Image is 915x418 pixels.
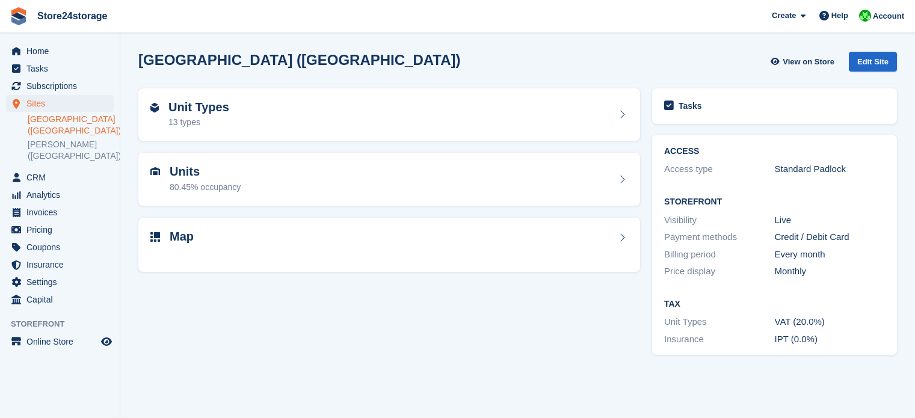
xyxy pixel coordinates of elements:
[150,103,159,112] img: unit-type-icn-2b2737a686de81e16bb02015468b77c625bbabd49415b5ef34ead5e3b44a266d.svg
[26,95,99,112] span: Sites
[775,230,886,244] div: Credit / Debit Card
[775,214,886,227] div: Live
[138,52,461,68] h2: [GEOGRAPHIC_DATA] ([GEOGRAPHIC_DATA])
[150,232,160,242] img: map-icn-33ee37083ee616e46c38cad1a60f524a97daa1e2b2c8c0bc3eb3415660979fc1.svg
[26,291,99,308] span: Capital
[6,239,114,256] a: menu
[775,265,886,278] div: Monthly
[769,52,839,72] a: View on Store
[138,218,640,272] a: Map
[168,100,229,114] h2: Unit Types
[664,214,775,227] div: Visibility
[28,114,114,137] a: [GEOGRAPHIC_DATA] ([GEOGRAPHIC_DATA])
[6,60,114,77] a: menu
[150,167,160,176] img: unit-icn-7be61d7bf1b0ce9d3e12c5938cc71ed9869f7b940bace4675aadf7bd6d80202e.svg
[170,181,241,194] div: 80.45% occupancy
[26,204,99,221] span: Invoices
[664,315,775,329] div: Unit Types
[170,165,241,179] h2: Units
[170,230,194,244] h2: Map
[664,300,885,309] h2: Tax
[26,169,99,186] span: CRM
[6,43,114,60] a: menu
[6,169,114,186] a: menu
[26,78,99,94] span: Subscriptions
[775,162,886,176] div: Standard Padlock
[831,10,848,22] span: Help
[99,334,114,349] a: Preview store
[6,274,114,290] a: menu
[6,291,114,308] a: menu
[26,60,99,77] span: Tasks
[772,10,796,22] span: Create
[664,333,775,346] div: Insurance
[775,248,886,262] div: Every month
[138,153,640,206] a: Units 80.45% occupancy
[775,315,886,329] div: VAT (20.0%)
[26,186,99,203] span: Analytics
[26,43,99,60] span: Home
[6,204,114,221] a: menu
[664,162,775,176] div: Access type
[664,197,885,207] h2: Storefront
[11,318,120,330] span: Storefront
[679,100,702,111] h2: Tasks
[26,221,99,238] span: Pricing
[849,52,897,76] a: Edit Site
[783,56,834,68] span: View on Store
[664,265,775,278] div: Price display
[26,239,99,256] span: Coupons
[26,333,99,350] span: Online Store
[26,274,99,290] span: Settings
[859,10,871,22] img: Tracy Harper
[6,186,114,203] a: menu
[849,52,897,72] div: Edit Site
[32,6,112,26] a: Store24storage
[6,221,114,238] a: menu
[664,230,775,244] div: Payment methods
[873,10,904,22] span: Account
[6,95,114,112] a: menu
[168,116,229,129] div: 13 types
[26,256,99,273] span: Insurance
[138,88,640,141] a: Unit Types 13 types
[28,139,114,162] a: [PERSON_NAME] ([GEOGRAPHIC_DATA])
[6,78,114,94] a: menu
[6,333,114,350] a: menu
[6,256,114,273] a: menu
[775,333,886,346] div: IPT (0.0%)
[664,147,885,156] h2: ACCESS
[10,7,28,25] img: stora-icon-8386f47178a22dfd0bd8f6a31ec36ba5ce8667c1dd55bd0f319d3a0aa187defe.svg
[664,248,775,262] div: Billing period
